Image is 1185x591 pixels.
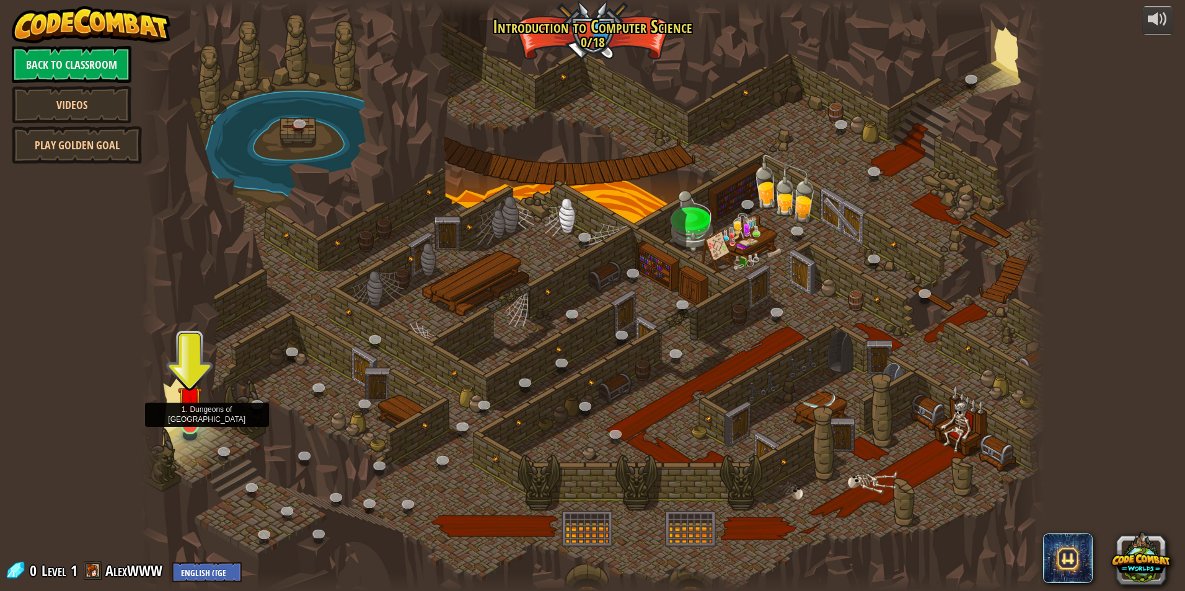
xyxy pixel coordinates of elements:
[12,6,170,43] img: CodeCombat - Learn how to code by playing a game
[12,86,131,123] a: Videos
[105,561,166,580] a: AlexWWW
[178,370,202,426] img: level-banner-unstarted.png
[42,561,66,581] span: Level
[12,126,142,164] a: Play Golden Goal
[1142,6,1173,35] button: Adjust volume
[30,561,40,580] span: 0
[12,46,131,83] a: Back to Classroom
[71,561,77,580] span: 1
